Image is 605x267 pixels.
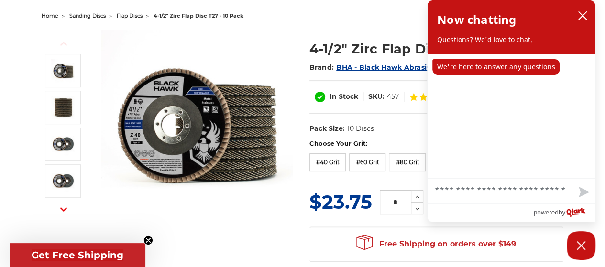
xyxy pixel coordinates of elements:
button: Close teaser [143,235,153,245]
button: Send message [571,182,595,203]
dd: 10 Discs [347,124,374,134]
button: Next [52,199,75,220]
button: close chatbox [575,9,590,23]
h1: 4-1/2" Zirc Flap Disc T27 - 10 Pack [309,40,563,58]
span: by [559,206,565,218]
span: $23.75 [309,190,372,214]
a: home [42,12,58,19]
button: Close Chatbox [567,231,595,260]
img: 40 grit flap disc [51,132,75,156]
div: chat [428,54,595,178]
span: Brand: [309,63,334,72]
img: Black Hawk 4-1/2" x 7/8" Flap Disc Type 27 - 10 Pack [51,59,75,83]
img: 10 pack of 4.5" Black Hawk Flap Discs [51,96,75,119]
div: Get Free ShippingClose teaser [10,243,145,267]
img: Black Hawk 4-1/2" x 7/8" Flap Disc Type 27 - 10 Pack [101,30,293,221]
a: BHA - Black Hawk Abrasives [336,63,439,72]
label: Choose Your Grit: [309,139,563,149]
dd: 457 [387,92,399,102]
button: Previous [52,33,75,54]
img: 60 grit flap disc [51,169,75,193]
p: Questions? We'd love to chat. [437,35,585,44]
dt: Pack Size: [309,124,345,134]
span: powered [533,206,558,218]
a: flap discs [117,12,143,19]
p: We're here to answer any questions [432,59,560,75]
span: Free Shipping on orders over $149 [356,235,516,254]
dt: SKU: [368,92,385,102]
h2: Now chatting [437,10,516,29]
span: Get Free Shipping [32,249,123,261]
span: 4-1/2" zirc flap disc t27 - 10 pack [154,12,243,19]
span: In Stock [330,92,358,101]
a: sanding discs [69,12,106,19]
a: Powered by Olark [533,204,595,222]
